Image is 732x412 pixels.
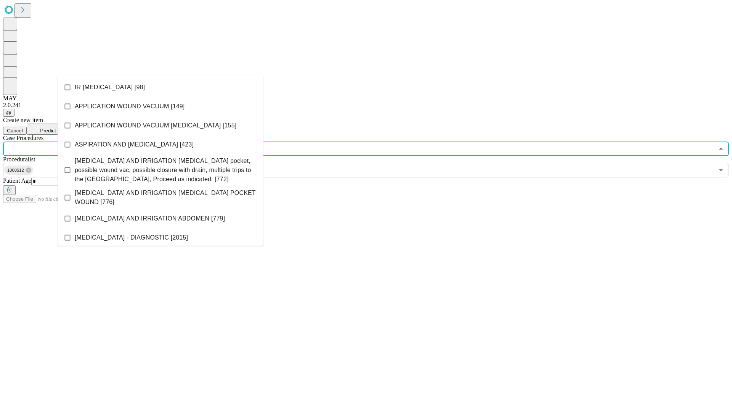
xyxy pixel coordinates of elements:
span: Proceduralist [3,156,35,163]
span: [MEDICAL_DATA] - DIAGNOSTIC [2015] [75,233,188,242]
span: Cancel [7,128,23,134]
div: 1000512 [4,166,33,175]
span: Patient Age [3,177,31,184]
button: Cancel [3,127,27,135]
button: Predict [27,124,62,135]
span: Scheduled Procedure [3,135,43,141]
span: [MEDICAL_DATA] AND IRRIGATION [MEDICAL_DATA] pocket, possible wound vac, possible closure with dr... [75,156,257,184]
span: [MEDICAL_DATA] AND IRRIGATION [MEDICAL_DATA] POCKET WOUND [776] [75,188,257,207]
button: Close [716,143,726,154]
span: APPLICATION WOUND VACUUM [MEDICAL_DATA] [155] [75,121,236,130]
span: IR [MEDICAL_DATA] [98] [75,83,145,92]
span: @ [6,110,11,116]
button: @ [3,109,14,117]
span: 1000512 [4,166,27,175]
button: Open [716,165,726,175]
div: MAY [3,95,729,102]
span: Create new item [3,117,43,123]
span: ASPIRATION AND [MEDICAL_DATA] [423] [75,140,194,149]
span: Predict [40,128,56,134]
span: APPLICATION WOUND VACUUM [149] [75,102,185,111]
span: [MEDICAL_DATA] AND IRRIGATION ABDOMEN [779] [75,214,225,223]
div: 2.0.241 [3,102,729,109]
